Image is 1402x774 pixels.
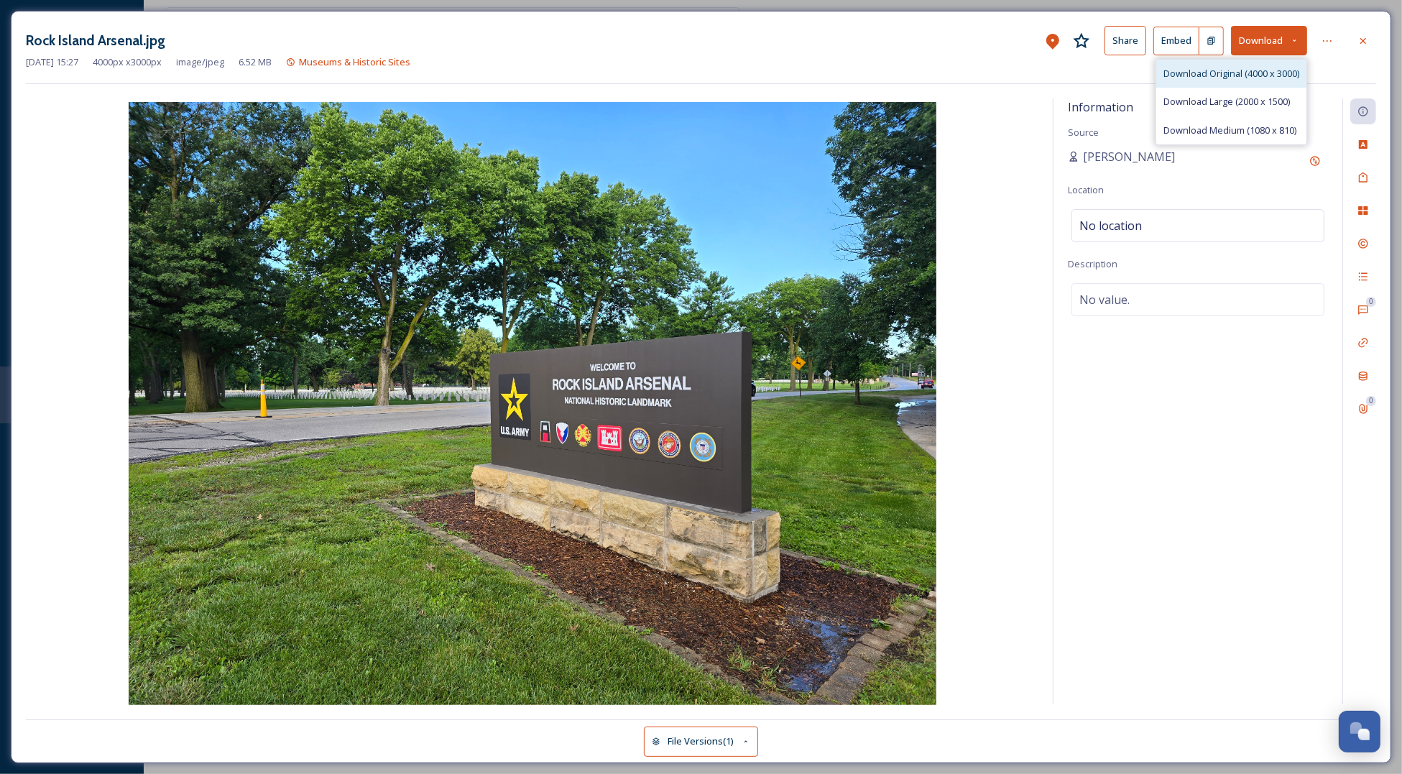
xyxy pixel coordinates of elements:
span: image/jpeg [176,55,224,69]
button: Share [1104,26,1146,55]
span: No value. [1079,291,1130,308]
span: Source [1068,126,1099,139]
button: File Versions(1) [644,727,759,756]
div: 0 [1366,297,1376,307]
button: Open Chat [1339,711,1380,752]
span: Download Medium (1080 x 810) [1163,124,1296,137]
span: Download Large (2000 x 1500) [1163,95,1290,109]
span: 4000 px x 3000 px [93,55,162,69]
span: Museums & Historic Sites [299,55,410,68]
span: Download Original (4000 x 3000) [1163,67,1299,80]
button: Download [1231,26,1307,55]
span: Information [1068,99,1133,115]
span: Location [1068,183,1104,196]
img: Rock%20Island%20Arsenal.jpg [26,102,1038,708]
span: 6.52 MB [239,55,272,69]
h3: Rock Island Arsenal.jpg [26,30,165,51]
span: No location [1079,217,1142,234]
div: 0 [1366,396,1376,406]
button: Embed [1153,27,1199,55]
span: [DATE] 15:27 [26,55,78,69]
span: Description [1068,257,1117,270]
span: [PERSON_NAME] [1083,148,1175,165]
